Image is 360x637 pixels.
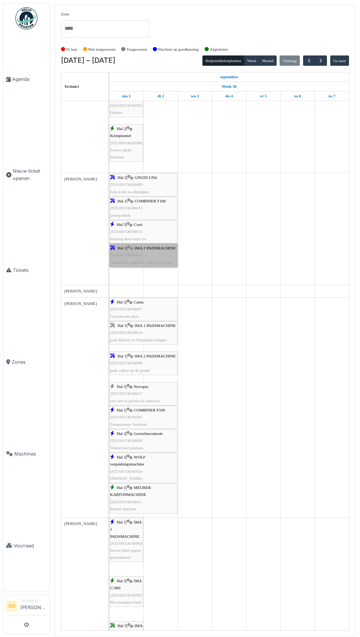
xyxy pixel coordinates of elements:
a: DO Technicus[PERSON_NAME] [6,598,47,616]
button: Vandaag [280,55,300,66]
span: GNUDI GN4 [134,175,157,180]
span: Hal 1 [117,520,126,524]
span: COMBINER F100 [134,199,166,203]
span: Hal 1 [117,485,126,490]
span: 2025/09/336/05997 [110,593,143,597]
a: 2 september 2025 [156,91,166,101]
img: Badge_color-CXgf-gQk.svg [15,7,37,29]
span: Machines [14,450,47,457]
span: Agenda [12,76,47,83]
a: 5 september 2025 [258,91,269,101]
button: Volgende [315,55,327,66]
a: 4 september 2025 [224,91,235,101]
a: Voorraad [3,500,50,591]
span: 2025/09/336/05983 [110,103,143,108]
span: Boven filter papier geblokkeerd [110,548,141,559]
span: Hal 5 [117,384,126,389]
a: Tickets [3,224,50,316]
a: 1 september 2025 [120,91,132,101]
span: Hal 2 [117,300,126,304]
span: Hal 2 [117,431,126,436]
a: Machines [3,408,50,500]
span: Hal 1 [118,199,127,203]
span: MEURER KARTONMACHINE [110,485,151,497]
button: Ga naar [330,55,349,66]
span: IMA 2 PADSMACHINE [134,354,176,358]
div: | [110,198,177,219]
div: | [110,221,177,242]
span: Hal 2 [117,126,126,131]
span: Hal 5 [117,222,126,227]
span: slot niet in positie na ombouw [110,399,160,403]
button: Maand [259,55,277,66]
span: Hal 1 [118,354,127,358]
span: 2025/09/336/06014 [110,330,143,335]
span: Corti [134,222,142,227]
a: 1 september 2025 [218,72,240,82]
span: Sensor afpak machine [110,148,132,159]
span: Zones [12,359,47,366]
span: IMA 1 PADSMACHINE [110,520,142,538]
span: IMA 1 PADSMACHINE [134,323,176,328]
input: Alles [64,23,73,34]
span: 2025/09/336/06013 [110,206,143,210]
span: 2025/09/336/06015 [110,229,143,234]
label: Toegewezen [126,46,147,53]
a: Agenda [3,33,50,125]
div: | [110,519,143,561]
div: | [110,577,143,606]
span: Sluiting doos bout los [110,237,146,241]
a: Zones [3,316,50,408]
a: Week 36 [220,82,238,91]
span: Hal 1 [117,408,126,412]
span: folie krult na afknippen [110,190,149,194]
div: | [110,430,177,451]
span: [PERSON_NAME] [64,289,97,293]
span: COMBINER F100 [134,408,165,412]
span: 2025/09/336/06009 [110,182,143,187]
div: | [110,484,177,512]
button: Vorige [303,55,315,66]
div: | [110,454,177,482]
span: Hal 5 [117,579,126,583]
span: 2025/09/336/06005 [110,415,143,419]
span: Krimptunnel [110,133,131,138]
li: DO [6,601,17,612]
div: | [110,353,177,374]
span: 2025/09/336/06007 [110,307,143,311]
span: Hal 2 [118,175,127,180]
div: | [110,407,177,428]
button: Week [244,55,259,66]
label: Wachten op goedkeuring [158,46,199,53]
span: Nieuw ticket openen [13,168,47,181]
div: | [110,383,177,404]
span: 2025/09/336/06008 [110,361,143,365]
label: Afgesloten [210,46,228,53]
span: 2025/09/336/06010 [110,469,143,474]
span: Tickets [13,267,47,274]
span: Cama [134,300,143,304]
span: Temperatuur Vertikaal [110,422,147,427]
span: pads blijven in filterpapier hangen [110,338,166,342]
span: Hal 1 [118,323,127,328]
span: Ventiel niet geplaats [110,446,144,450]
span: pads vallen op de grond [110,368,150,373]
a: 6 september 2025 [292,91,303,101]
label: Zone [61,11,69,17]
a: 7 september 2025 [327,91,337,101]
span: Hal 2 [117,455,126,459]
span: persluchtlek [110,213,130,217]
span: Gewichtscontrole [134,431,163,436]
span: Box transport fault [110,600,141,604]
h2: [DATE] – [DATE] [61,56,115,65]
div: | [110,125,143,161]
div: | [110,174,177,195]
a: Nieuw ticket openen [3,125,50,224]
a: 3 september 2025 [189,91,201,101]
span: Technici [64,84,79,89]
span: [PERSON_NAME] [110,476,143,481]
span: Gesorteerde doos [110,314,139,318]
span: 2025/09/336/06006 [110,438,143,443]
div: Technicus [20,598,47,604]
span: 2025/09/336/06011 [110,500,142,504]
